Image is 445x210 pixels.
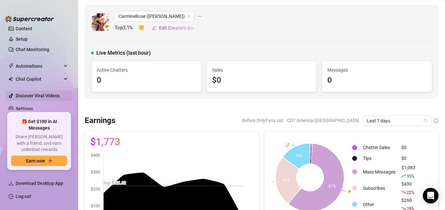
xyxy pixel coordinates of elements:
[407,173,414,179] span: 95 %
[434,119,438,123] span: info-circle
[360,180,398,196] td: Subscribes
[5,16,54,22] img: logo-BBDzfeDw.svg
[401,164,415,180] div: $1,083
[327,74,426,87] div: 0
[8,77,13,81] img: Chat Copilot
[367,116,427,126] span: Last 7 days
[327,66,426,74] span: Messages
[16,181,63,186] span: Download Desktop App
[96,49,151,57] span: Live Metrics (last hour)
[11,134,67,153] span: Share [PERSON_NAME] with a friend, and earn unlimited rewards
[401,155,415,162] div: $0
[85,116,115,126] h3: Earnings
[92,13,109,31] img: CarmineRose
[212,74,311,87] div: $0
[360,164,398,180] td: Mass Messages
[360,143,398,153] td: Chatter Sales
[151,23,194,33] button: Edit Creator's Bio
[16,47,49,52] a: Chat Monitoring
[423,188,438,203] div: Open Intercom Messenger
[187,14,191,18] span: team
[197,11,202,21] span: ellipsis
[16,36,28,42] a: Setup
[16,93,60,98] a: Discover Viral Videos
[360,153,398,163] td: Tips
[16,74,62,84] span: Chat Copilot
[119,11,191,21] span: CarmineRose (carminerose)
[212,66,311,74] span: Sales
[8,181,14,186] span: download
[16,26,32,31] a: Content
[424,119,428,123] span: calendar
[90,137,120,147] span: $1,773
[265,179,270,184] text: 👤
[138,24,151,32] span: 🙂
[11,119,67,131] span: 🎁 Get $100 in AI Messages
[287,116,359,125] span: CDT America/[GEOGRAPHIC_DATA]
[26,158,45,163] span: Earn now
[16,106,33,111] a: Settings
[159,25,194,31] span: Edit Creator's Bio
[401,144,415,151] div: $0
[152,26,156,30] span: edit
[48,159,52,163] span: arrow-right
[97,66,196,74] span: Active Chatters
[242,116,283,125] span: Before OnlyFans cut
[401,190,406,194] span: fall
[401,180,415,196] div: $430
[8,63,14,69] span: thunderbolt
[97,74,196,87] div: 0
[407,189,414,195] span: 22 %
[16,61,62,71] span: Automations
[401,174,406,178] span: rise
[115,24,138,32] span: Top 3.1 %
[348,188,352,193] text: 💰
[285,143,290,147] text: 📝
[11,156,67,166] button: Earn nowarrow-right
[16,194,31,199] a: Log out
